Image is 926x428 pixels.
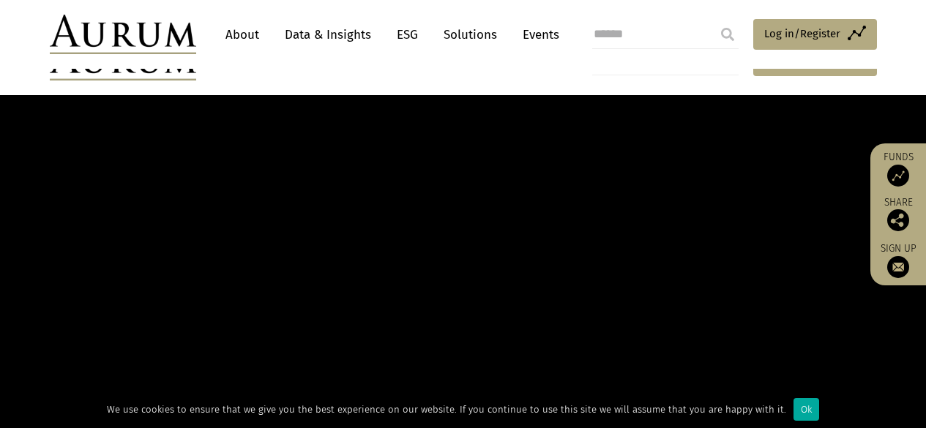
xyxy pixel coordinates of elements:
span: Log in/Register [764,25,840,42]
a: Data & Insights [277,21,378,48]
div: Share [878,198,919,231]
a: Funds [878,151,919,187]
a: About [218,21,266,48]
a: Events [515,21,559,48]
a: ESG [389,21,425,48]
img: Aurum [50,15,196,54]
div: Ok [794,398,819,421]
img: Share this post [887,209,909,231]
a: Solutions [436,21,504,48]
a: Log in/Register [753,19,877,50]
input: Submit [713,20,742,49]
img: Access Funds [887,165,909,187]
a: Sign up [878,242,919,278]
img: Sign up to our newsletter [887,256,909,278]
